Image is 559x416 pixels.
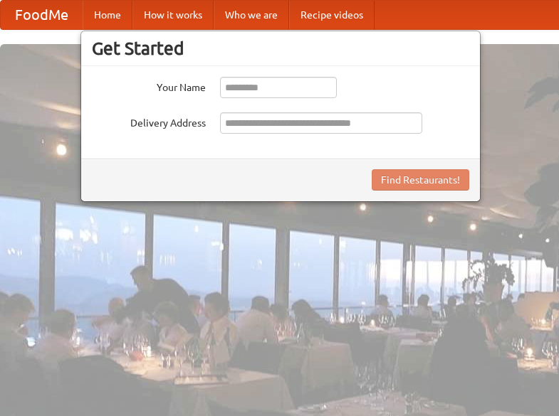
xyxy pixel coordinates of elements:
[92,77,206,95] label: Your Name
[289,1,375,29] a: Recipe videos
[1,1,83,29] a: FoodMe
[92,38,469,59] h3: Get Started
[83,1,132,29] a: Home
[92,112,206,130] label: Delivery Address
[372,169,469,191] button: Find Restaurants!
[214,1,289,29] a: Who we are
[132,1,214,29] a: How it works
